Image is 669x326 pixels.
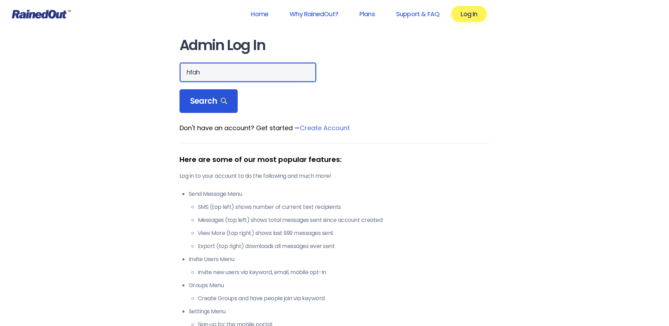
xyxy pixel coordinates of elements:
div: Here are some of our most popular features: [180,154,490,165]
li: Messages (top left) shows total messages sent since account created [198,216,490,224]
p: Log in to your account to do the following and much more! [180,172,490,180]
li: Export (top right) downloads all messages ever sent [198,242,490,250]
span: Search [190,96,227,106]
h1: Admin Log In [180,37,490,53]
li: Send Message Menu [189,190,490,250]
a: Home [242,6,278,22]
li: View More (top right) shows last 999 messages sent [198,229,490,237]
li: Create Groups and have people join via keyword [198,294,490,303]
a: Create Account [300,123,350,132]
li: Invite new users via keyword, email, mobile opt-in [198,268,490,277]
li: Invite Users Menu [189,255,490,277]
li: SMS (top left) shows number of current text recipients [198,203,490,211]
a: Plans [350,6,384,22]
input: Search Orgs… [180,62,316,82]
li: Groups Menu [189,281,490,303]
div: Search [180,89,238,113]
a: Support & FAQ [387,6,449,22]
a: Log In [451,6,486,22]
a: Why RainedOut? [280,6,347,22]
